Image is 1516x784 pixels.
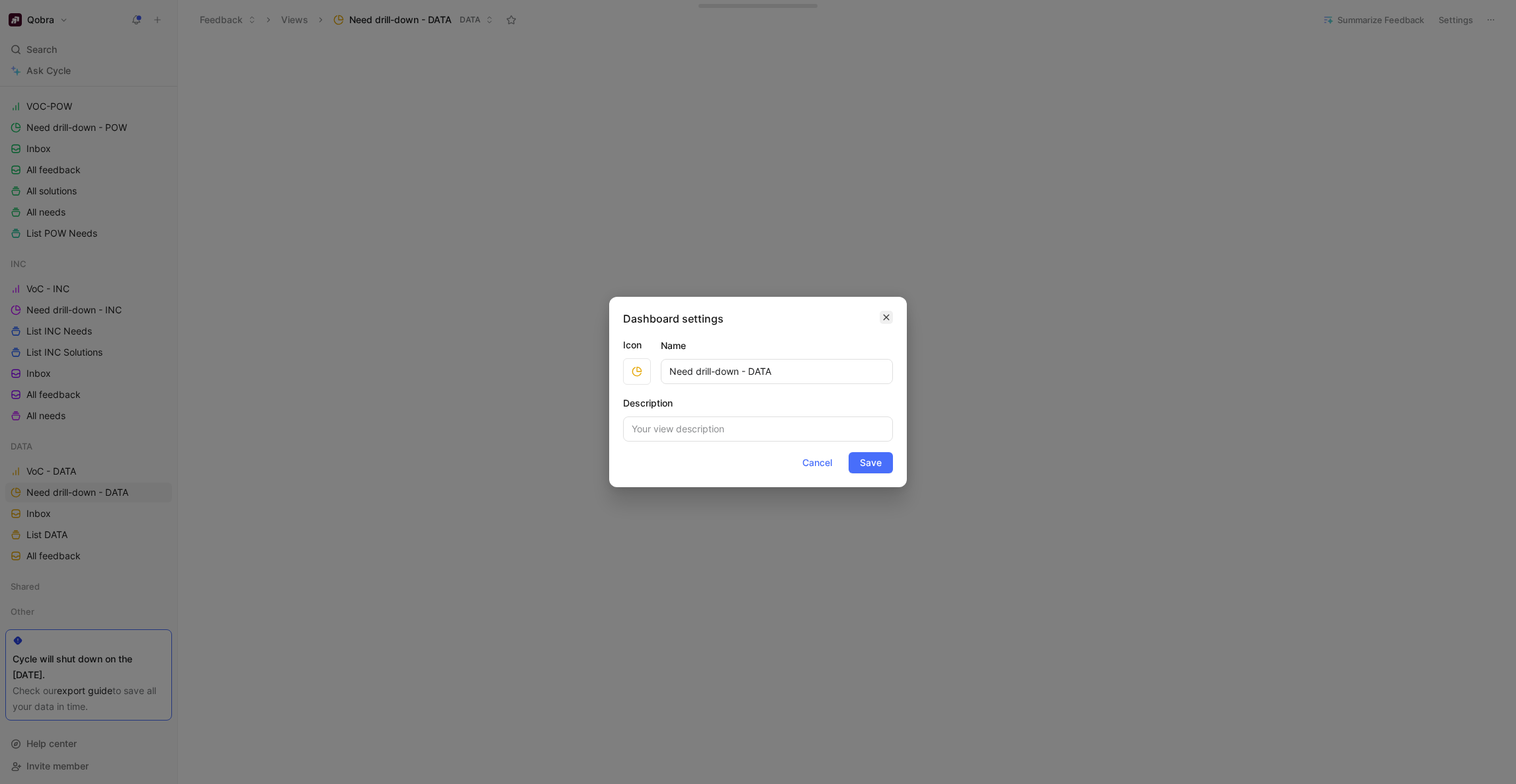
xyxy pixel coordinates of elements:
span: Cancel [802,455,832,471]
h2: Dashboard settings [623,311,724,327]
label: Icon [623,337,651,353]
input: Your view description [623,416,893,442]
span: Save [860,455,882,471]
input: Your view name [661,359,893,384]
h2: Name [661,338,686,354]
button: Save [849,452,893,473]
h2: Description [623,395,673,411]
button: Cancel [791,452,843,473]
